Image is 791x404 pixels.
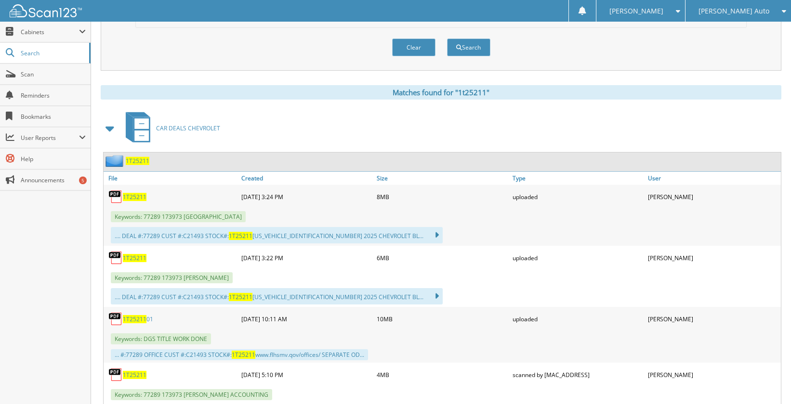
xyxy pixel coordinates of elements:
a: 1T25211 [123,371,146,379]
a: 1T25211 [126,157,149,165]
div: 6MB [374,248,510,267]
div: scanned by [MAC_ADDRESS] [510,365,646,384]
span: 1T25211 [232,351,255,359]
img: PDF.png [108,367,123,382]
a: 1T2521101 [123,315,153,323]
span: Help [21,155,86,163]
div: [DATE] 3:22 PM [239,248,374,267]
span: Scan [21,70,86,78]
div: Matches found for "1t25211" [101,85,781,100]
img: PDF.png [108,189,123,204]
span: Reminders [21,91,86,100]
div: [PERSON_NAME] [646,187,781,206]
img: PDF.png [108,312,123,326]
div: uploaded [510,248,646,267]
span: [PERSON_NAME] [609,8,663,14]
span: [PERSON_NAME] Auto [699,8,769,14]
span: Keywords: 77289 173973 [GEOGRAPHIC_DATA] [111,211,246,222]
a: User [646,172,781,185]
span: 1T25211 [229,232,252,240]
a: Created [239,172,374,185]
a: 1T25211 [123,254,146,262]
div: 8MB [374,187,510,206]
div: [DATE] 5:10 PM [239,365,374,384]
div: 4MB [374,365,510,384]
span: Keywords: DGS TITLE WORK DONE [111,333,211,344]
div: [DATE] 3:24 PM [239,187,374,206]
span: 1T25211 [123,315,146,323]
div: [PERSON_NAME] [646,365,781,384]
button: Search [447,38,490,56]
span: Keywords: 77289 173973 [PERSON_NAME] ACCOUNTING [111,389,272,400]
img: PDF.png [108,251,123,265]
button: Clear [392,38,435,56]
div: .... DEAL #:77289 CUST #:C21493 STOCK#: [US_VEHICLE_IDENTIFICATION_NUMBER] 2025 CHEVROLET BL... [111,288,443,304]
div: uploaded [510,187,646,206]
iframe: Chat Widget [743,358,791,404]
span: Cabinets [21,28,79,36]
div: [PERSON_NAME] [646,309,781,328]
a: 1T25211 [123,193,146,201]
div: [PERSON_NAME] [646,248,781,267]
div: [DATE] 10:11 AM [239,309,374,328]
a: Type [510,172,646,185]
span: 1T25211 [229,293,252,301]
img: folder2.png [105,155,126,167]
span: CAR DEALS CHEVROLET [156,124,220,132]
img: scan123-logo-white.svg [10,4,82,17]
span: Search [21,49,84,57]
a: CAR DEALS CHEVROLET [120,109,220,147]
a: File [104,172,239,185]
div: 10MB [374,309,510,328]
div: 5 [79,177,87,184]
div: .... DEAL #:77289 CUST #:C21493 STOCK#: [US_VEHICLE_IDENTIFICATION_NUMBER] 2025 CHEVROLET BL... [111,227,443,243]
div: uploaded [510,309,646,328]
div: ... #:77289 OFFICE CUST #:C21493 STOCK#: www.flhsmv.qov/offices/ SEPARATE OD... [111,349,368,360]
span: Keywords: 77289 173973 [PERSON_NAME] [111,272,233,283]
span: User Reports [21,134,79,142]
span: Bookmarks [21,113,86,121]
a: Size [374,172,510,185]
span: Announcements [21,176,86,184]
